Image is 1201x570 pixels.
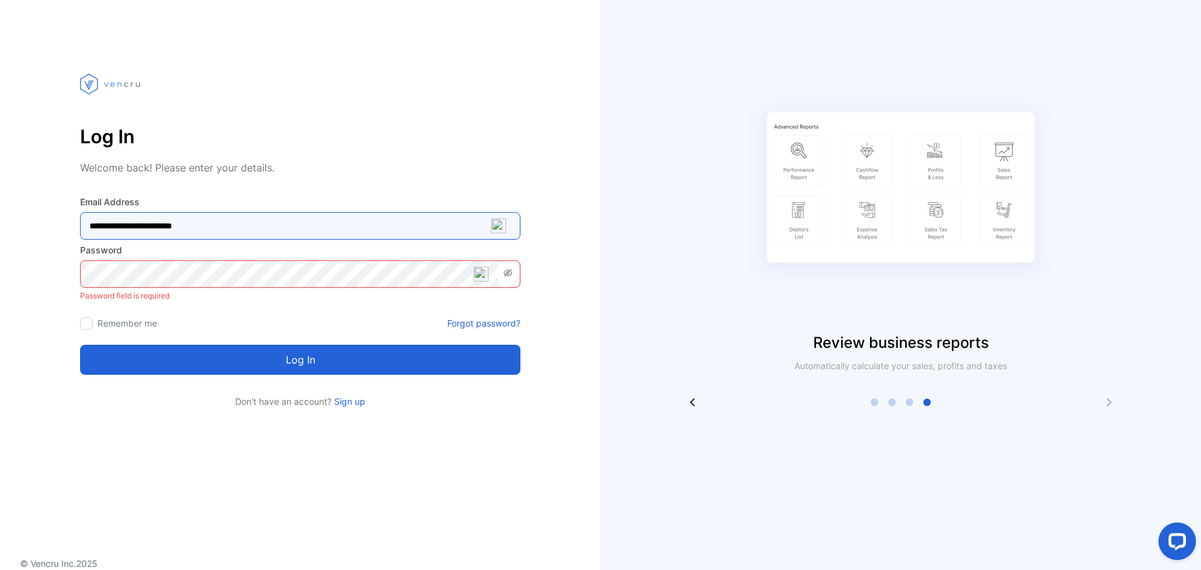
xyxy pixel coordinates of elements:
[98,318,157,328] label: Remember me
[600,332,1201,354] p: Review business reports
[474,267,489,282] img: npw-badge-icon-locked.svg
[744,50,1057,332] img: slider image
[1148,517,1201,570] iframe: LiveChat chat widget
[491,218,506,233] img: npw-badge-icon-locked.svg
[80,395,520,408] p: Don't have an account?
[332,396,365,407] a: Sign up
[447,317,520,330] a: Forgot password?
[80,288,520,304] p: Password field is required
[80,160,520,175] p: Welcome back! Please enter your details.
[80,50,143,118] img: vencru logo
[80,121,520,151] p: Log In
[80,195,520,208] label: Email Address
[781,359,1021,372] p: Automatically calculate your sales, profits and taxes
[80,243,520,257] label: Password
[80,345,520,375] button: Log in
